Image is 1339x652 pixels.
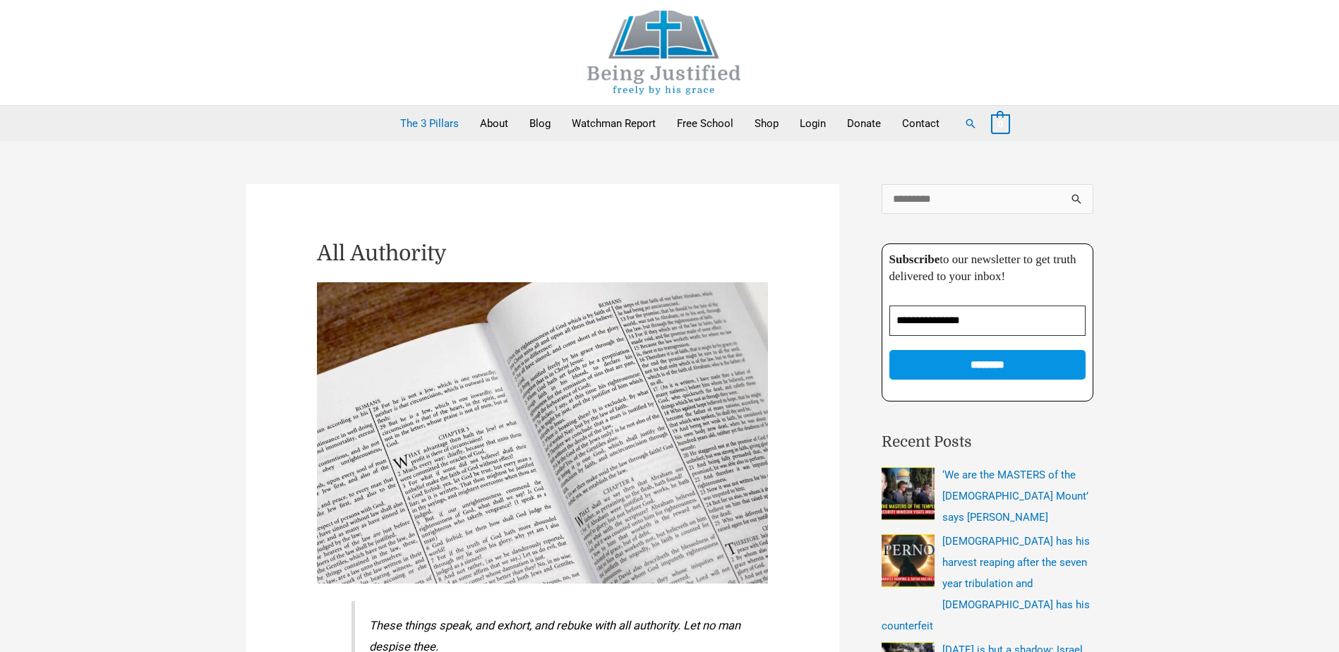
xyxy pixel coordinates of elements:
[744,106,789,141] a: Shop
[558,11,770,95] img: Being Justified
[390,106,469,141] a: The 3 Pillars
[889,253,1076,283] span: to our newsletter to get truth delivered to your inbox!
[317,241,769,266] h1: All Authority
[891,106,950,141] a: Contact
[889,253,940,266] strong: Subscribe
[519,106,561,141] a: Blog
[561,106,666,141] a: Watchman Report
[469,106,519,141] a: About
[964,117,977,130] a: Search button
[882,431,1093,454] h2: Recent Posts
[998,119,1003,129] span: 0
[836,106,891,141] a: Donate
[666,106,744,141] a: Free School
[991,117,1010,130] a: View Shopping Cart, empty
[882,535,1090,632] a: [DEMOGRAPHIC_DATA] has his harvest reaping after the seven year tribulation and [DEMOGRAPHIC_DATA...
[942,469,1088,524] a: ‘We are the MASTERS of the [DEMOGRAPHIC_DATA] Mount’ says [PERSON_NAME]
[789,106,836,141] a: Login
[390,106,950,141] nav: Primary Site Navigation
[889,306,1086,336] input: Email Address *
